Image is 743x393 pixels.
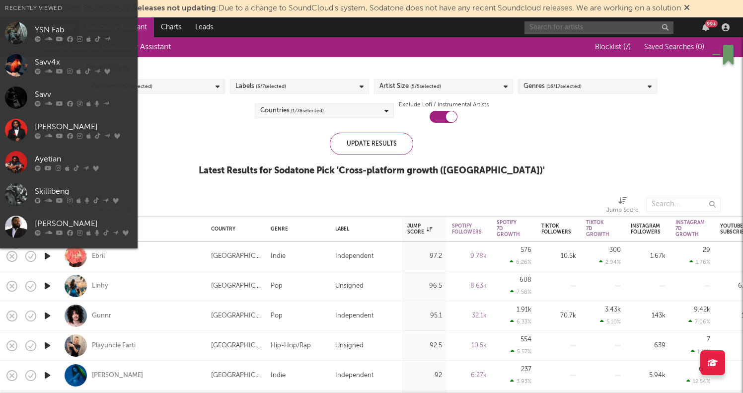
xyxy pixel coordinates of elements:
div: 2.94 % [599,259,621,265]
div: Pop [271,310,283,322]
div: Ayetian [35,154,133,165]
div: 29 [703,247,710,253]
div: Reset Filters [86,62,657,74]
span: New SoundCloud Releases not updating [64,4,216,12]
div: 32.1k [452,310,487,322]
div: Jump Score [407,223,432,235]
div: 7 [707,336,710,343]
div: Hip-Hop/Rap [271,340,311,352]
div: 12.54 % [686,378,710,385]
div: 92.5 [407,340,442,352]
div: Unsigned [335,280,364,292]
div: 639 [631,340,666,352]
span: ( 16 / 17 selected) [546,80,582,92]
span: ( 0 ) [696,44,704,51]
span: ( 1 / 78 selected) [291,105,324,117]
div: 5.94k [631,370,666,382]
div: 7.58 % [510,289,531,295]
div: 143k [631,310,666,322]
div: 8.63k [452,280,487,292]
a: Linhy [92,282,108,291]
div: 9.78k [452,250,487,262]
div: Country [211,226,256,232]
input: Search for artists [524,21,673,34]
div: 6.33 % [510,318,531,325]
div: [GEOGRAPHIC_DATA] [211,250,261,262]
span: ( 3 / 7 selected) [256,80,286,92]
div: 1.11 % [691,348,710,355]
div: 300 [609,247,621,253]
div: Genres [523,80,582,92]
div: Pop [271,280,283,292]
div: Labels [235,80,286,92]
div: 5.57 % [511,348,531,355]
div: [PERSON_NAME] [35,218,133,230]
div: 9.42k [694,307,710,313]
div: Indie [271,370,286,382]
div: Genre [271,226,320,232]
div: 99 + [705,20,718,27]
div: 662 [699,366,710,373]
div: [GEOGRAPHIC_DATA] [211,280,261,292]
div: Instagram Followers [631,223,661,235]
div: Unsigned [335,340,364,352]
div: Independent [335,370,373,382]
div: Artist Size [379,80,441,92]
a: [PERSON_NAME] [92,371,143,380]
div: Latest Results for Sodatone Pick ' Cross-platform growth ([GEOGRAPHIC_DATA]) ' [199,165,545,177]
div: Skillibeng [35,186,133,198]
div: 92 [407,370,442,382]
div: [GEOGRAPHIC_DATA] [211,340,261,352]
div: Tiktok 7D Growth [586,220,609,237]
a: Leads [188,17,220,37]
a: Gunnr [92,312,111,320]
div: Update Results [330,133,413,155]
div: Recently Viewed [5,2,133,14]
div: 576 [520,247,531,253]
div: 10.5k [541,250,576,262]
div: 1.91k [517,307,531,313]
a: Ebril [92,252,105,261]
div: Countries [260,105,324,117]
div: 1.67k [631,250,666,262]
div: 6.26 % [510,259,531,265]
div: 95.1 [407,310,442,322]
div: 237 [521,366,531,373]
button: 99+ [702,23,709,31]
span: ( 7 ) [623,44,631,51]
div: Jump Score [606,204,639,216]
input: Search... [646,197,721,212]
div: 1.76 % [689,259,710,265]
div: Independent [335,250,373,262]
div: 554 [520,336,531,343]
div: 10.5k [452,340,487,352]
div: 3.93 % [510,378,531,385]
div: 5.10 % [600,318,621,325]
div: Instagram 7D Growth [675,220,705,237]
div: Independent [335,310,373,322]
div: 608 [520,277,531,283]
button: Saved Searches (0) [641,43,704,51]
div: Savv4x [35,57,133,69]
a: Playuncle Farti [92,341,136,350]
span: Saved Searches [644,44,704,51]
div: [GEOGRAPHIC_DATA] [211,310,261,322]
div: [GEOGRAPHIC_DATA] [211,370,261,382]
div: 97.2 [407,250,442,262]
a: Charts [154,17,188,37]
div: YSN Fab [35,24,133,36]
div: Spotify 7D Growth [497,220,520,237]
div: 3.43k [605,307,621,313]
div: Label [335,226,392,232]
label: Exclude Lofi / Instrumental Artists [399,99,489,111]
div: 7.06 % [688,318,710,325]
div: Tiktok Followers [541,223,571,235]
div: [PERSON_NAME] [35,121,133,133]
div: 70.7k [541,310,576,322]
span: Blocklist [595,44,631,51]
